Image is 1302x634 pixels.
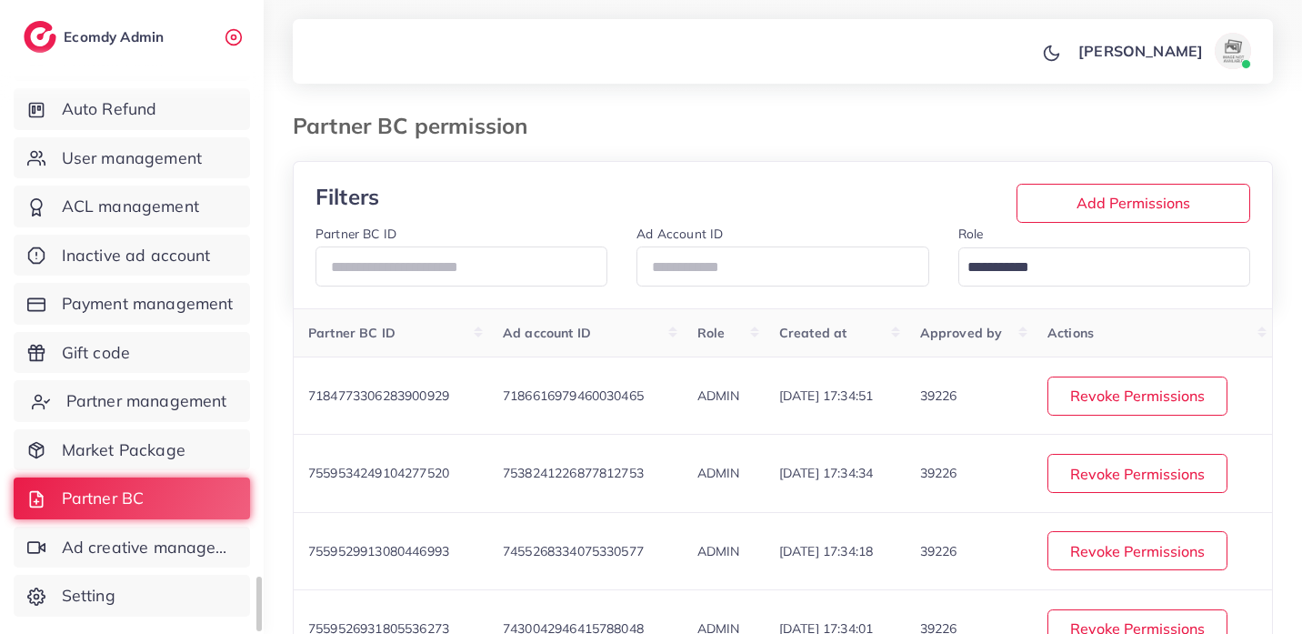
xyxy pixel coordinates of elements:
span: Approved by [920,325,1003,341]
a: Payment management [14,283,250,325]
span: 7559529913080446993 [308,543,449,559]
label: Ad Account ID [636,225,723,243]
span: User management [62,146,202,170]
span: Auto Refund [62,97,157,121]
a: logoEcomdy Admin [24,21,168,53]
span: 7184773306283900929 [308,387,449,404]
span: Market Package [62,438,185,462]
span: Ad account ID [503,325,591,341]
button: Revoke Permissions [1047,454,1227,493]
a: Ad creative management [14,527,250,569]
span: 39226 [920,465,957,481]
a: Partner management [14,380,250,422]
a: Partner BC [14,478,250,519]
a: Inactive ad account [14,235,250,277]
span: Created at [779,325,847,341]
p: [PERSON_NAME] [1078,40,1203,62]
span: Partner management [66,389,227,413]
span: 7538241226877812753 [503,465,644,481]
span: ACL management [62,195,199,218]
h3: Filters [315,184,471,210]
label: Partner BC ID [315,225,396,243]
span: Inactive ad account [62,244,211,267]
span: ADMIN [697,543,740,559]
span: Actions [1047,325,1094,341]
span: ADMIN [697,465,740,481]
span: [DATE] 17:34:34 [779,465,873,481]
button: Revoke Permissions [1047,377,1227,416]
span: Partner BC [62,487,145,510]
span: Partner BC ID [308,325,396,341]
span: [DATE] 17:34:51 [779,387,873,404]
label: Role [958,225,984,243]
input: Search for option [961,254,1227,282]
a: User management [14,137,250,179]
span: Gift code [62,341,130,365]
h3: Partner BC permission [293,113,542,139]
span: [DATE] 17:34:18 [779,543,873,559]
button: Add Permissions [1017,184,1250,223]
a: Setting [14,575,250,617]
h2: Ecomdy Admin [64,28,168,45]
span: 39226 [920,387,957,404]
a: ACL management [14,186,250,227]
img: avatar [1215,33,1251,69]
div: Search for option [958,247,1250,287]
span: Ad creative management [62,536,236,559]
span: ADMIN [697,387,740,404]
a: Auto Refund [14,88,250,130]
span: 39226 [920,543,957,559]
span: Role [697,325,726,341]
span: Payment management [62,292,234,316]
span: Setting [62,584,115,608]
span: 7455268334075330577 [503,543,644,559]
a: [PERSON_NAME]avatar [1068,33,1258,69]
span: 7186616979460030465 [503,387,644,404]
a: Market Package [14,429,250,471]
img: logo [24,21,56,53]
a: Gift code [14,332,250,374]
span: 7559534249104277520 [308,465,449,481]
button: Revoke Permissions [1047,531,1227,570]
